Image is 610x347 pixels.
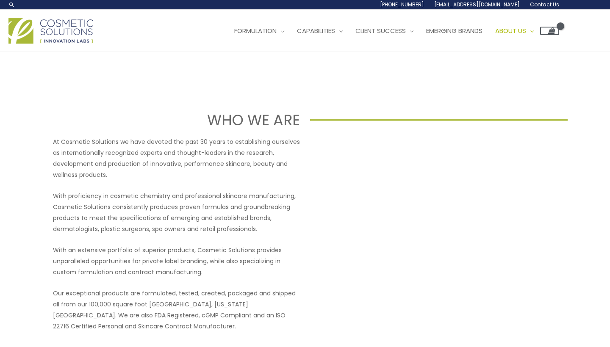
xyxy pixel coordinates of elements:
p: With an extensive portfolio of superior products, Cosmetic Solutions provides unparalleled opport... [53,245,300,278]
span: [PHONE_NUMBER] [380,1,424,8]
p: With proficiency in cosmetic chemistry and professional skincare manufacturing, Cosmetic Solution... [53,190,300,234]
img: Cosmetic Solutions Logo [8,18,93,44]
a: About Us [489,18,540,44]
span: Client Success [355,26,406,35]
span: Formulation [234,26,277,35]
p: At Cosmetic Solutions we have devoted the past 30 years to establishing ourselves as internationa... [53,136,300,180]
a: Emerging Brands [420,18,489,44]
span: [EMAIL_ADDRESS][DOMAIN_NAME] [434,1,520,8]
span: Capabilities [297,26,335,35]
span: Contact Us [530,1,559,8]
a: Formulation [228,18,291,44]
a: Search icon link [8,1,15,8]
h1: WHO WE ARE [43,110,300,130]
p: Our exceptional products are formulated, tested, created, packaged and shipped all from our 100,0... [53,288,300,332]
span: Emerging Brands [426,26,482,35]
a: View Shopping Cart, empty [540,27,559,35]
iframe: Get to know Cosmetic Solutions Private Label Skin Care [310,136,557,275]
nav: Site Navigation [222,18,559,44]
a: Capabilities [291,18,349,44]
a: Client Success [349,18,420,44]
span: About Us [495,26,526,35]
